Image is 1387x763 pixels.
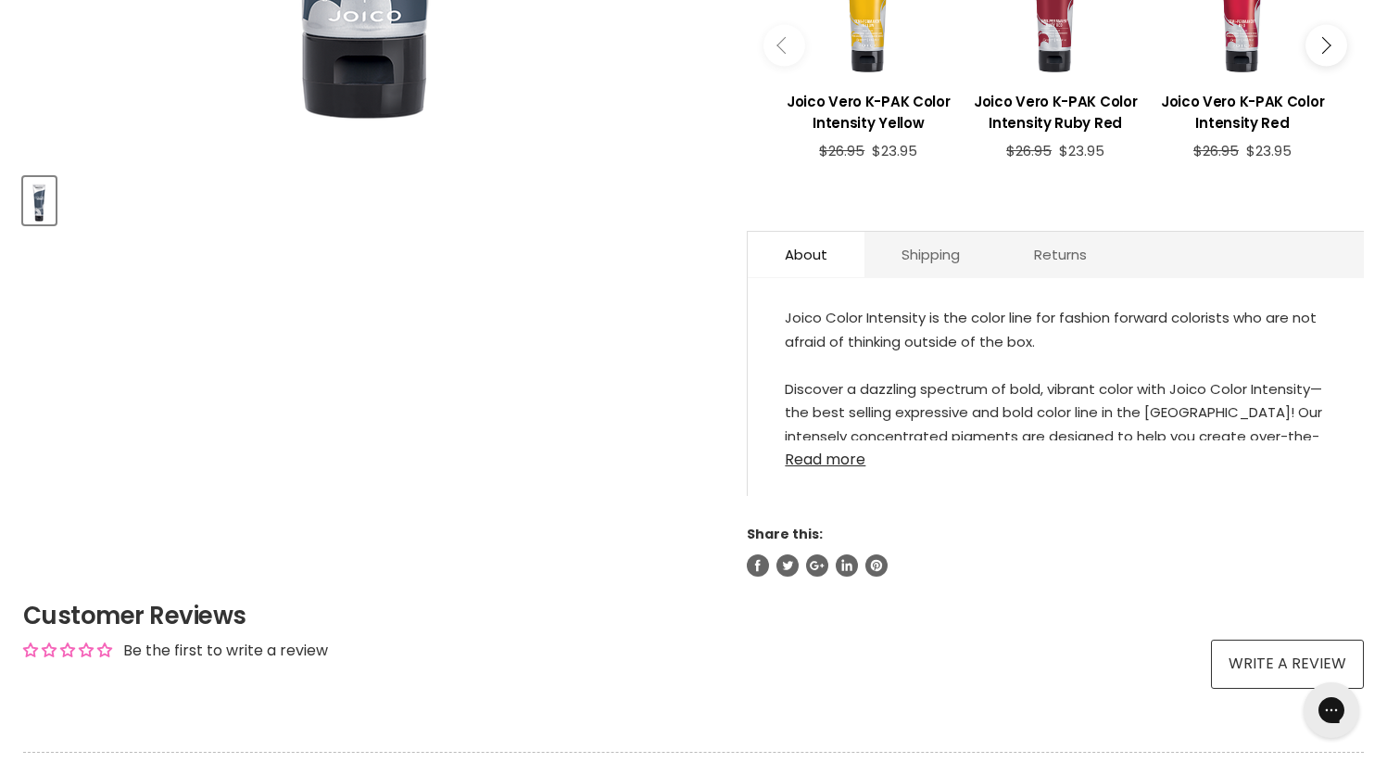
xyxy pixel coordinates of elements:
span: $26.95 [1193,141,1239,160]
h3: Joico Vero K-PAK Color Intensity Ruby Red [971,91,1140,134]
span: $26.95 [819,141,864,160]
div: Average rating is 0.00 stars [23,640,112,661]
h2: Customer Reviews [23,599,1364,632]
span: $23.95 [1246,141,1292,160]
a: About [748,232,864,277]
h3: Joico Vero K-PAK Color Intensity Yellow [784,91,952,134]
span: $23.95 [1059,141,1104,160]
div: Product thumbnails [20,172,716,224]
a: Returns [997,232,1124,277]
img: Joico Vero K-PAK Color Intensity Titanium [25,179,54,223]
div: Joico Color Intensity is the color line for fashion forward colorists who are not afraid of think... [785,306,1327,440]
a: View product:Joico Vero K-PAK Color Intensity Ruby Red [971,77,1140,143]
span: $23.95 [872,141,917,160]
h3: Joico Vero K-PAK Color Intensity Red [1158,91,1327,134]
span: $26.95 [1006,141,1052,160]
div: Be the first to write a review [123,641,328,661]
aside: Share this: [747,526,1364,576]
a: View product:Joico Vero K-PAK Color Intensity Yellow [784,77,952,143]
a: Write a review [1211,640,1364,688]
button: Joico Vero K-PAK Color Intensity Titanium [23,177,56,224]
a: Read more [785,440,1327,468]
iframe: Gorgias live chat messenger [1294,676,1368,744]
a: Shipping [864,232,997,277]
a: View product:Joico Vero K-PAK Color Intensity Red [1158,77,1327,143]
span: Share this: [747,525,823,543]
